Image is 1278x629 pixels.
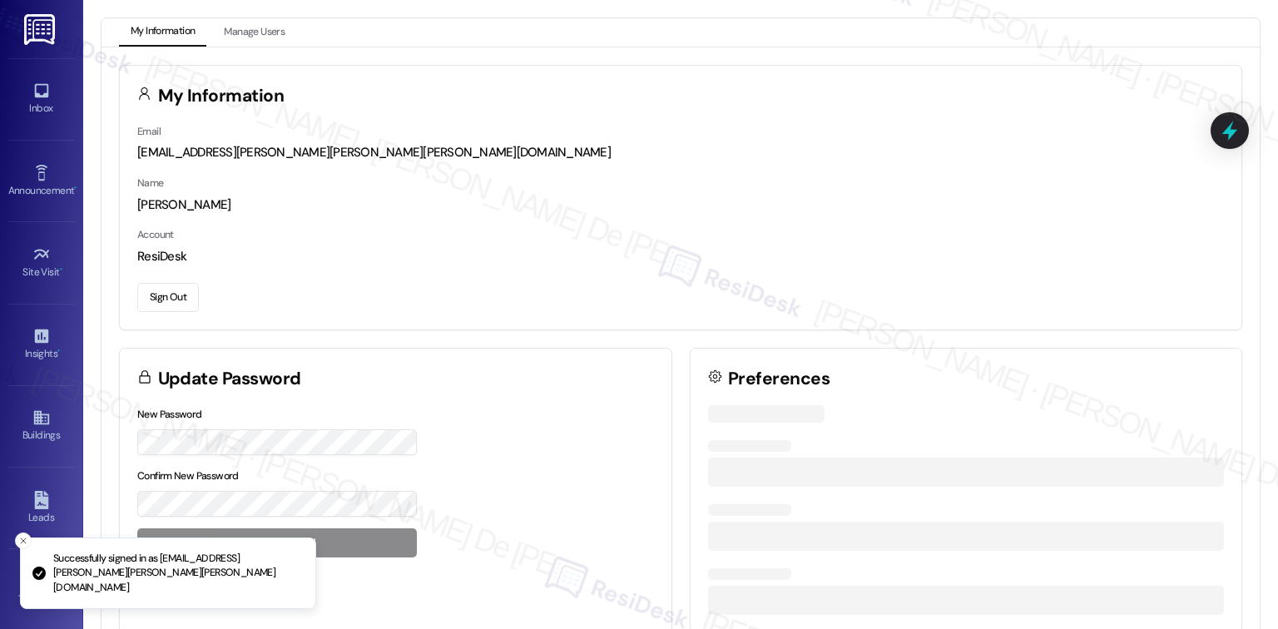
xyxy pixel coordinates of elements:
[137,228,174,241] label: Account
[137,283,199,312] button: Sign Out
[119,18,206,47] button: My Information
[158,370,301,388] h3: Update Password
[158,87,285,105] h3: My Information
[74,182,77,194] span: •
[60,264,62,275] span: •
[8,567,75,612] a: Templates •
[137,176,164,190] label: Name
[137,125,161,138] label: Email
[8,322,75,367] a: Insights •
[15,532,32,549] button: Close toast
[8,77,75,121] a: Inbox
[57,345,60,357] span: •
[24,14,58,45] img: ResiDesk Logo
[137,248,1224,265] div: ResiDesk
[8,404,75,448] a: Buildings
[137,196,1224,214] div: [PERSON_NAME]
[137,469,239,483] label: Confirm New Password
[137,408,202,421] label: New Password
[53,552,302,596] p: Successfully signed in as [EMAIL_ADDRESS][PERSON_NAME][PERSON_NAME][PERSON_NAME][DOMAIN_NAME]
[137,144,1224,161] div: [EMAIL_ADDRESS][PERSON_NAME][PERSON_NAME][PERSON_NAME][DOMAIN_NAME]
[212,18,296,47] button: Manage Users
[8,486,75,531] a: Leads
[728,370,830,388] h3: Preferences
[8,240,75,285] a: Site Visit •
